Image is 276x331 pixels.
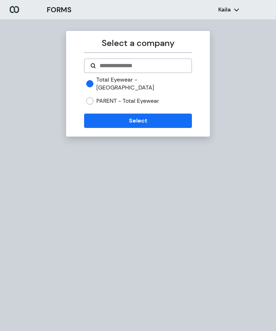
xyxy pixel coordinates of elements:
[99,61,185,70] input: Search
[84,114,192,128] button: Select
[47,4,72,15] h3: FORMS
[84,37,192,50] p: Select a company
[218,6,231,14] p: Kaila
[96,76,192,91] label: Total Eyewear - [GEOGRAPHIC_DATA]
[96,97,159,105] label: PARENT - Total Eyewear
